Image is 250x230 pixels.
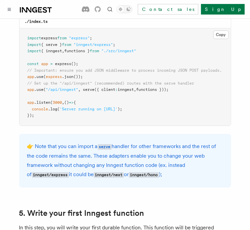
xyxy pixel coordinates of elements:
[102,49,136,53] span: "./src/inngest"
[118,87,134,92] span: inngest
[62,74,74,79] span: .json
[41,61,48,66] span: app
[138,4,198,15] a: Contact sales
[118,107,123,111] span: );
[19,209,144,218] a: 5. Write your first Inngest function
[90,49,99,53] span: from
[41,49,62,53] span: { inngest
[27,113,34,118] span: });
[27,42,41,47] span: import
[74,42,113,47] span: "inngest/express"
[25,19,48,24] code: ./index.ts
[98,144,112,150] code: serve
[74,74,83,79] span: ());
[69,36,90,40] span: "express"
[5,5,13,13] button: Toggle navigation
[48,107,58,111] span: .log
[34,74,44,79] span: .use
[27,68,222,73] span: // Important: ensure you add JSON middleware to process incoming JSON POST payloads.
[34,87,44,92] span: .use
[27,49,41,53] span: import
[201,4,245,15] a: Sign Up
[213,30,229,39] button: Copy
[90,36,92,40] span: ;
[51,100,53,105] span: (
[27,142,223,179] p: 👉 Note that you can import a handler for other frameworks and the rest of the code remains the sa...
[27,87,34,92] span: app
[62,42,72,47] span: from
[117,5,132,13] button: Toggle dark mode
[46,74,62,79] span: express
[55,61,72,66] span: express
[27,100,34,105] span: app
[46,87,78,92] span: "/api/inngest"
[44,74,46,79] span: (
[65,100,69,105] span: ()
[53,100,62,105] span: 3000
[106,5,114,13] button: Find something...
[136,87,169,92] span: functions }));
[32,107,48,111] span: console
[60,107,118,111] span: 'Server running on [URL]'
[94,172,124,178] code: inngest/next
[32,172,69,178] code: inngest/express
[69,100,74,105] span: =>
[95,87,116,92] span: ({ client
[34,100,51,105] span: .listen
[62,49,65,53] span: ,
[116,87,118,92] span: :
[113,42,116,47] span: ;
[27,61,39,66] span: const
[27,36,41,40] span: import
[41,36,58,40] span: express
[98,143,112,149] a: serve
[41,42,62,47] span: { serve }
[27,74,34,79] span: app
[51,61,53,66] span: =
[65,49,90,53] span: functions }
[78,87,81,92] span: ,
[72,61,78,66] span: ();
[83,87,95,92] span: serve
[62,100,65,105] span: ,
[134,87,136,92] span: ,
[58,36,67,40] span: from
[27,81,194,86] span: // Set up the "/api/inngest" (recommended) routes with the serve handler
[129,172,159,178] code: inngest/hono
[74,100,76,105] span: {
[44,87,46,92] span: (
[58,107,60,111] span: (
